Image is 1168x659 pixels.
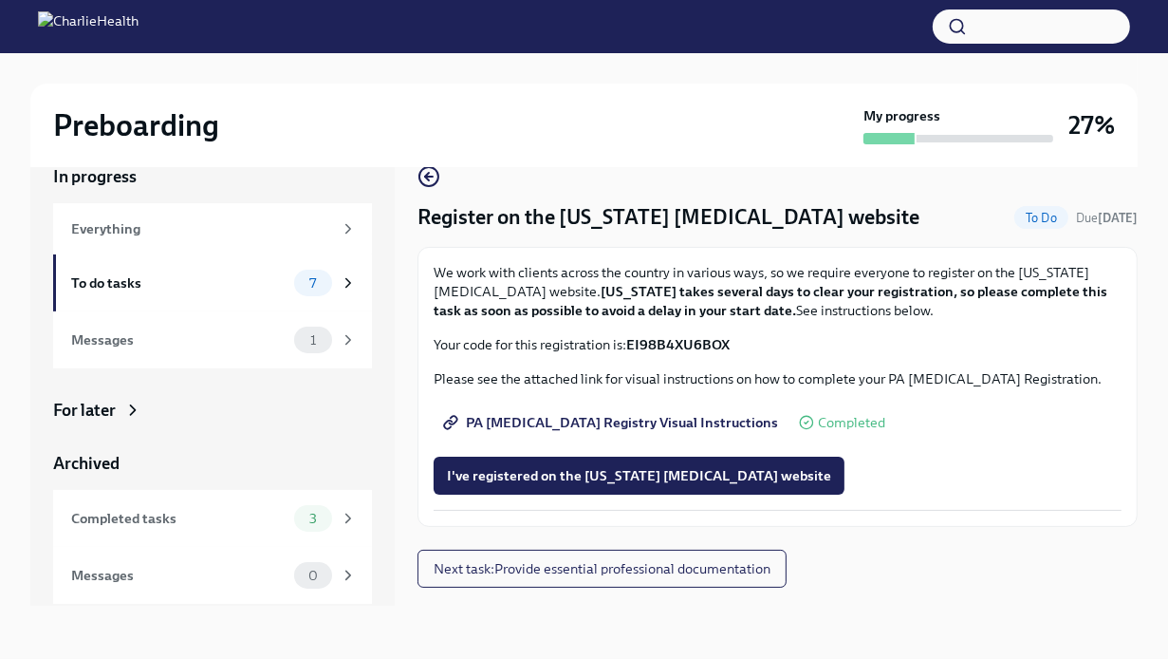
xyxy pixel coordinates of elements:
h2: Preboarding [53,106,219,144]
h3: 27% [1068,108,1115,142]
span: 0 [297,569,329,583]
a: Everything [53,203,372,254]
span: October 3rd, 2025 09:00 [1076,209,1138,227]
div: For later [53,399,116,422]
span: To Do [1014,211,1068,225]
span: 3 [298,512,328,526]
strong: My progress [863,106,940,125]
div: Messages [71,329,287,350]
a: In progress [53,165,372,188]
a: Completed tasks3 [53,490,372,547]
span: PA [MEDICAL_DATA] Registry Visual Instructions [447,413,778,432]
a: Messages0 [53,547,372,604]
a: PA [MEDICAL_DATA] Registry Visual Instructions [434,404,791,442]
strong: EI98B4XU6BOX [626,336,730,353]
p: We work with clients across the country in various ways, so we require everyone to register on th... [434,263,1122,320]
a: Archived [53,452,372,475]
div: Everything [71,218,332,239]
h4: Register on the [US_STATE] [MEDICAL_DATA] website [417,203,919,232]
div: Messages [71,565,287,586]
p: Your code for this registration is: [434,335,1122,354]
a: To do tasks7 [53,254,372,311]
button: I've registered on the [US_STATE] [MEDICAL_DATA] website [434,457,844,495]
a: Messages1 [53,311,372,368]
span: Next task : Provide essential professional documentation [434,559,770,578]
strong: [DATE] [1098,211,1138,225]
span: 7 [298,276,327,291]
span: Completed [818,416,885,430]
button: Next task:Provide essential professional documentation [417,550,787,588]
a: For later [53,399,372,422]
span: I've registered on the [US_STATE] [MEDICAL_DATA] website [447,466,831,485]
p: Please see the attached link for visual instructions on how to complete your PA [MEDICAL_DATA] Re... [434,369,1122,388]
img: CharlieHealth [38,11,139,42]
span: Due [1076,211,1138,225]
strong: [US_STATE] takes several days to clear your registration, so please complete this task as soon as... [434,283,1107,319]
span: 1 [299,333,327,348]
div: Completed tasks [71,508,287,529]
div: To do tasks [71,273,287,293]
